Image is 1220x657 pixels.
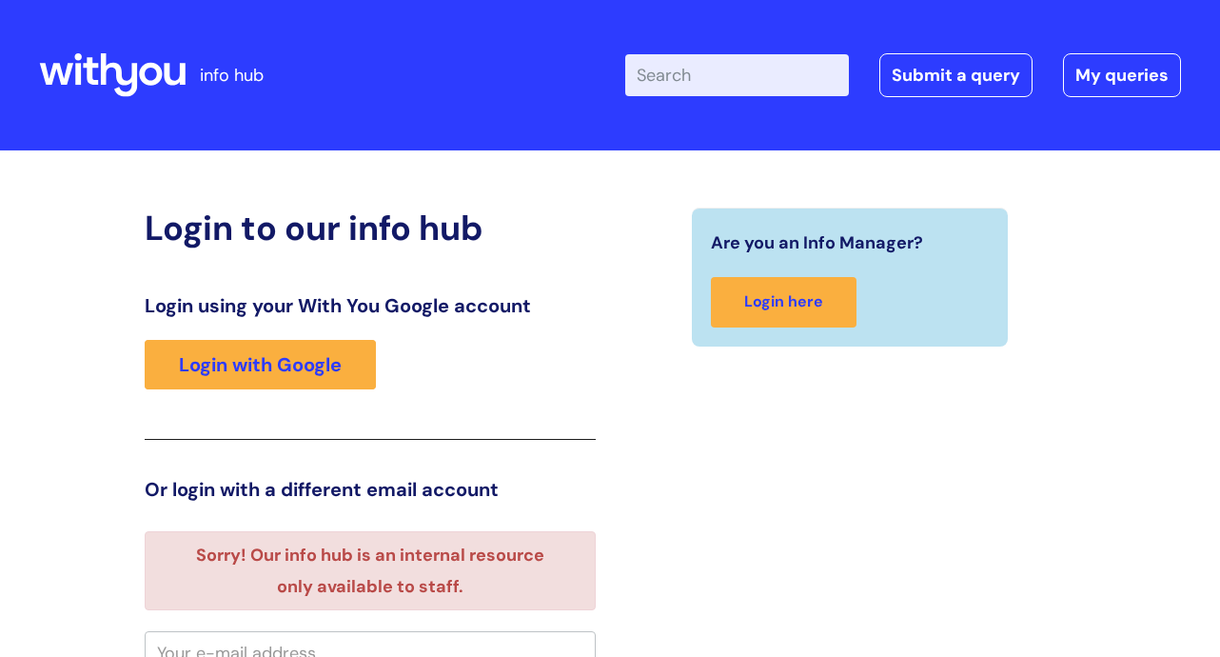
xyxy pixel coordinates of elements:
a: Login here [711,277,856,328]
h2: Login to our info hub [145,208,596,249]
h3: Login using your With You Google account [145,294,596,317]
a: Submit a query [879,53,1033,97]
span: Are you an Info Manager? [711,228,923,258]
h3: Or login with a different email account [145,478,596,501]
p: info hub [200,60,264,90]
input: Search [625,54,849,96]
a: My queries [1063,53,1181,97]
a: Login with Google [145,340,376,389]
li: Sorry! Our info hub is an internal resource only available to staff. [178,540,561,602]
